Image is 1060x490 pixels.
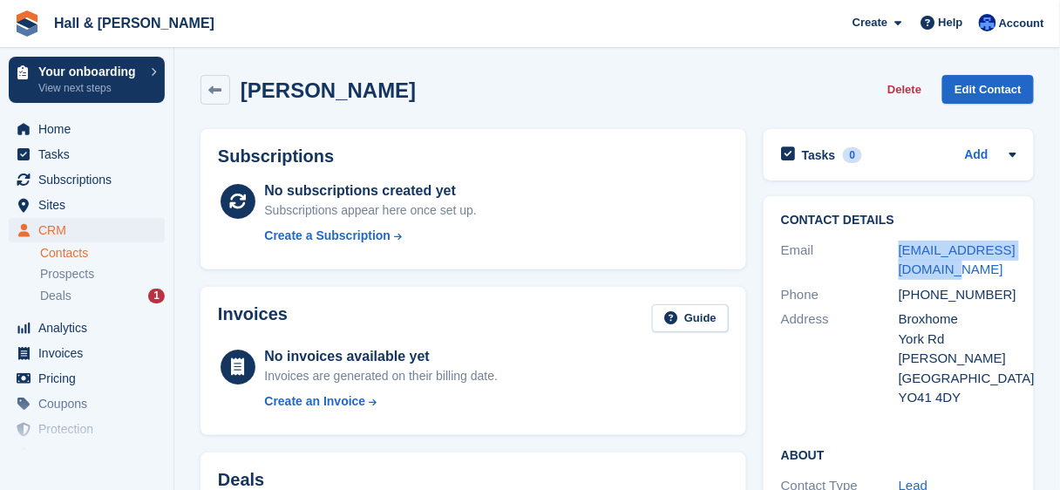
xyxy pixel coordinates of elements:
div: YO41 4DY [899,388,1016,408]
span: Coupons [38,391,143,416]
h2: Tasks [802,147,836,163]
h2: Deals [218,470,264,490]
a: Your onboarding View next steps [9,57,165,103]
h2: Subscriptions [218,146,729,167]
span: Sites [38,193,143,217]
a: Contacts [40,245,165,262]
span: Create [853,14,887,31]
span: Deals [40,288,71,304]
a: Create a Subscription [264,227,477,245]
a: menu [9,316,165,340]
a: menu [9,117,165,141]
div: Phone [781,285,899,305]
button: Delete [880,75,928,104]
a: menu [9,442,165,466]
div: Broxhome [899,310,1016,330]
a: menu [9,193,165,217]
h2: About [781,446,1016,463]
h2: Contact Details [781,214,1016,228]
div: Create a Subscription [264,227,391,245]
a: menu [9,391,165,416]
img: Claire Banham [979,14,996,31]
div: Subscriptions appear here once set up. [264,201,477,220]
div: York Rd [899,330,1016,350]
div: 0 [843,147,863,163]
span: Invoices [38,341,143,365]
div: No subscriptions created yet [264,180,477,201]
a: Prospects [40,265,165,283]
span: Help [939,14,963,31]
a: menu [9,167,165,192]
a: Hall & [PERSON_NAME] [47,9,221,37]
div: [PHONE_NUMBER] [899,285,1016,305]
a: Create an Invoice [264,392,498,411]
a: menu [9,142,165,167]
a: Guide [652,304,729,333]
span: Pricing [38,366,143,391]
span: Analytics [38,316,143,340]
img: stora-icon-8386f47178a22dfd0bd8f6a31ec36ba5ce8667c1dd55bd0f319d3a0aa187defe.svg [14,10,40,37]
div: No invoices available yet [264,346,498,367]
a: Add [965,146,989,166]
span: Settings [38,442,143,466]
p: View next steps [38,80,142,96]
div: [GEOGRAPHIC_DATA] [899,369,1016,389]
span: Prospects [40,266,94,282]
span: Account [999,15,1044,32]
a: menu [9,366,165,391]
h2: [PERSON_NAME] [241,78,416,102]
span: Protection [38,417,143,441]
span: Tasks [38,142,143,167]
h2: Invoices [218,304,288,333]
div: Email [781,241,899,280]
a: Deals 1 [40,287,165,305]
span: Home [38,117,143,141]
a: menu [9,341,165,365]
a: menu [9,417,165,441]
div: Invoices are generated on their billing date. [264,367,498,385]
div: Create an Invoice [264,392,365,411]
span: CRM [38,218,143,242]
p: Your onboarding [38,65,142,78]
a: Edit Contact [942,75,1034,104]
span: Subscriptions [38,167,143,192]
div: 1 [148,289,165,303]
div: Address [781,310,899,408]
a: [EMAIL_ADDRESS][DOMAIN_NAME] [899,242,1016,277]
div: [PERSON_NAME] [899,349,1016,369]
a: menu [9,218,165,242]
